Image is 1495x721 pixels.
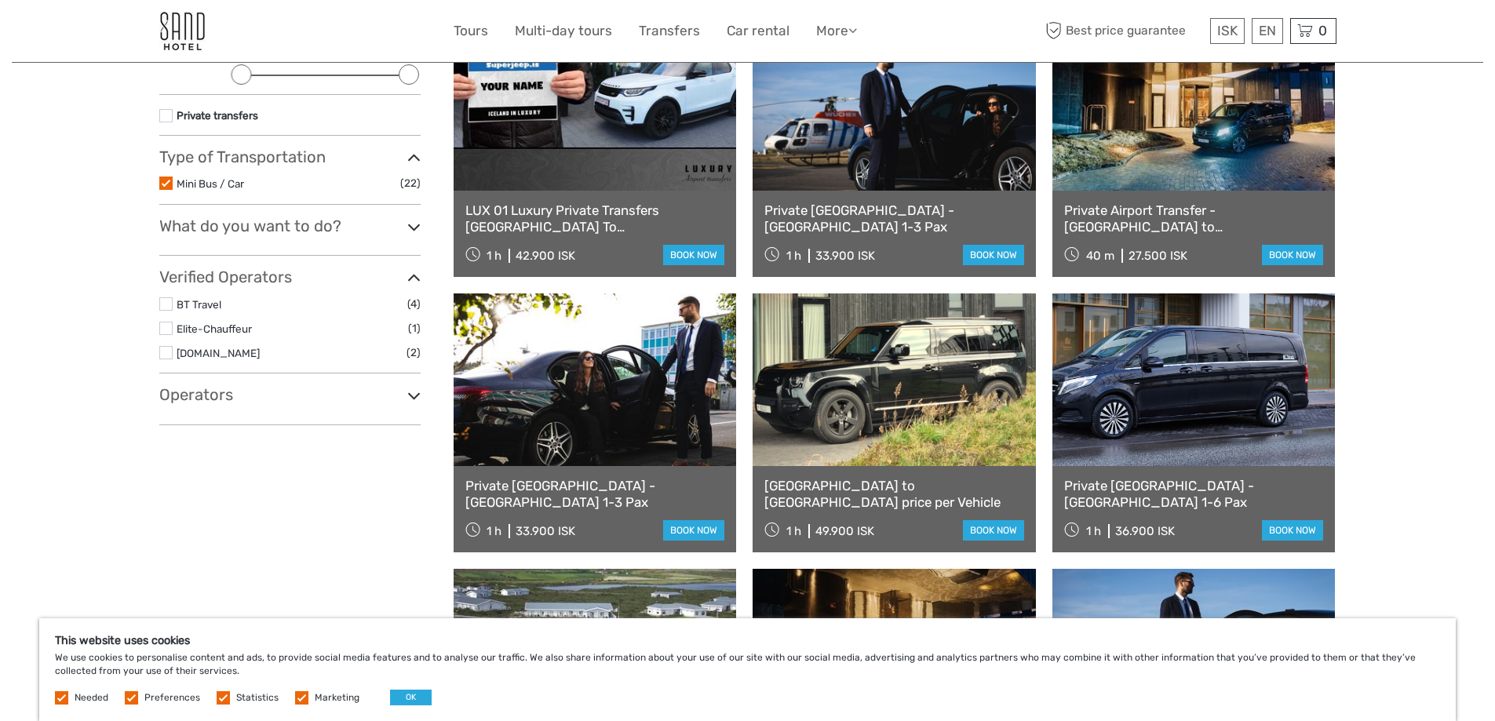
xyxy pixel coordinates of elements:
[400,174,421,192] span: (22)
[786,524,801,538] span: 1 h
[963,245,1024,265] a: book now
[1262,245,1323,265] a: book now
[815,524,874,538] div: 49.900 ISK
[764,202,1024,235] a: Private [GEOGRAPHIC_DATA] - [GEOGRAPHIC_DATA] 1-3 Pax
[454,20,488,42] a: Tours
[727,20,789,42] a: Car rental
[177,322,252,335] a: Elite-Chauffeur
[516,249,575,263] div: 42.900 ISK
[177,347,260,359] a: [DOMAIN_NAME]
[1064,202,1324,235] a: Private Airport Transfer - [GEOGRAPHIC_DATA] to [GEOGRAPHIC_DATA]
[1262,520,1323,541] a: book now
[236,691,279,705] label: Statistics
[159,12,205,50] img: 186-9edf1c15-b972-4976-af38-d04df2434085_logo_small.jpg
[1086,524,1101,538] span: 1 h
[22,27,177,40] p: We're away right now. Please check back later!
[144,691,200,705] label: Preferences
[663,245,724,265] a: book now
[407,295,421,313] span: (4)
[180,24,199,43] button: Open LiveChat chat widget
[1217,23,1238,38] span: ISK
[815,249,875,263] div: 33.900 ISK
[1086,249,1114,263] span: 40 m
[159,268,421,286] h3: Verified Operators
[177,177,244,190] a: Mini Bus / Car
[177,298,221,311] a: BT Travel
[786,249,801,263] span: 1 h
[408,319,421,337] span: (1)
[1042,18,1206,44] span: Best price guarantee
[177,109,258,122] a: Private transfers
[1316,23,1329,38] span: 0
[516,524,575,538] div: 33.900 ISK
[963,520,1024,541] a: book now
[159,385,421,404] h3: Operators
[407,344,421,362] span: (2)
[487,524,501,538] span: 1 h
[487,249,501,263] span: 1 h
[159,217,421,235] h3: What do you want to do?
[639,20,700,42] a: Transfers
[1064,478,1324,510] a: Private [GEOGRAPHIC_DATA] - [GEOGRAPHIC_DATA] 1-6 Pax
[816,20,857,42] a: More
[1252,18,1283,44] div: EN
[465,202,725,235] a: LUX 01 Luxury Private Transfers [GEOGRAPHIC_DATA] To [GEOGRAPHIC_DATA]
[515,20,612,42] a: Multi-day tours
[1115,524,1175,538] div: 36.900 ISK
[764,478,1024,510] a: [GEOGRAPHIC_DATA] to [GEOGRAPHIC_DATA] price per Vehicle
[75,691,108,705] label: Needed
[465,478,725,510] a: Private [GEOGRAPHIC_DATA] - [GEOGRAPHIC_DATA] 1-3 Pax
[55,634,1440,647] h5: This website uses cookies
[159,147,421,166] h3: Type of Transportation
[39,618,1456,721] div: We use cookies to personalise content and ads, to provide social media features and to analyse ou...
[1129,249,1187,263] div: 27.500 ISK
[315,691,359,705] label: Marketing
[663,520,724,541] a: book now
[390,690,432,705] button: OK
